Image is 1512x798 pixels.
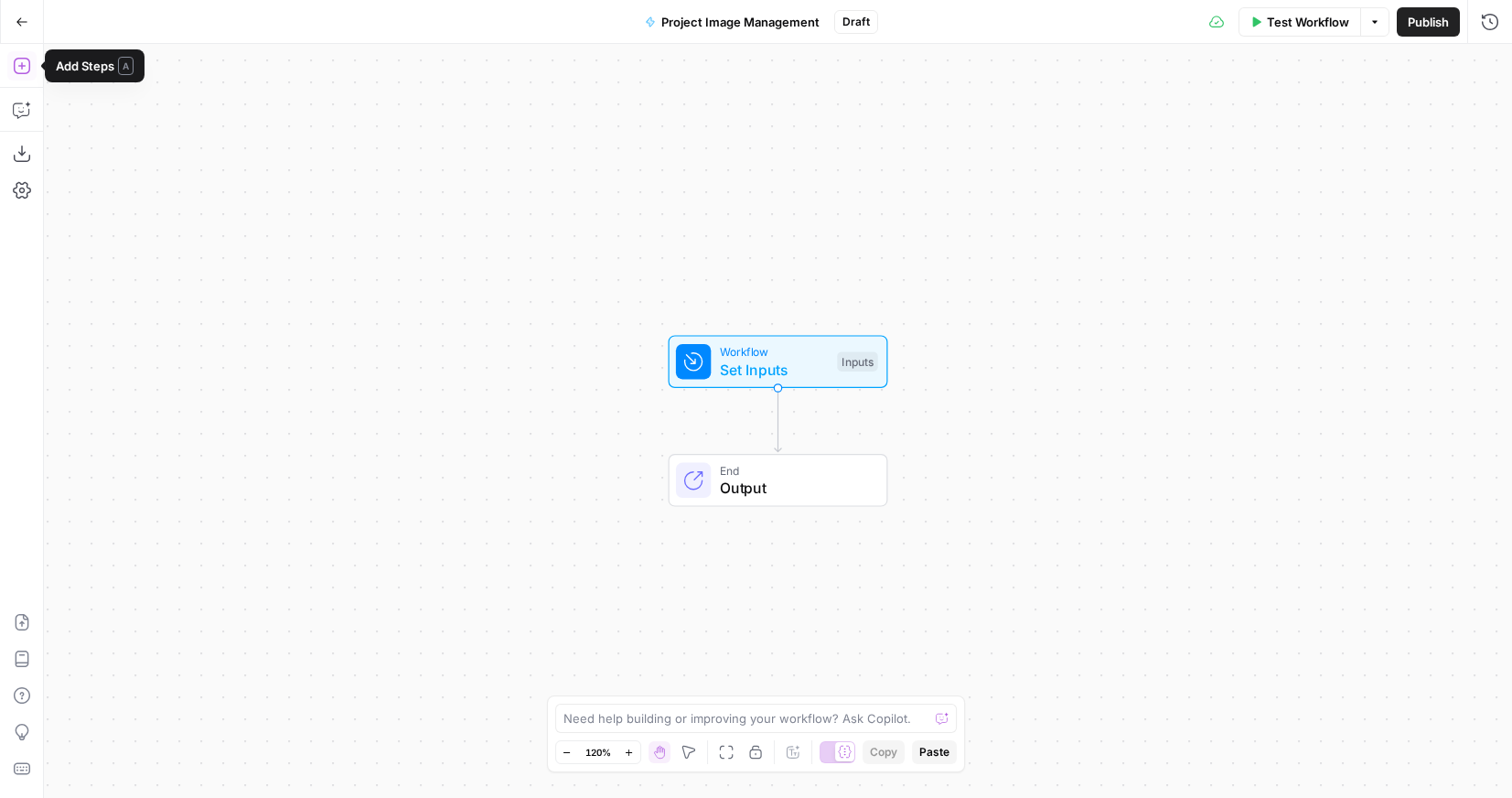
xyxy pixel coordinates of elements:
button: Test Workflow [1239,7,1360,37]
span: Paste [919,744,949,760]
span: 120% [585,745,611,760]
span: Output [720,477,869,499]
span: Project Image Management [661,13,820,31]
button: Publish [1397,7,1460,37]
button: Paste [912,740,957,764]
span: Test Workflow [1267,13,1349,31]
div: EndOutput [608,454,949,507]
div: Inputs [837,351,877,372]
g: Edge from start to end [775,388,781,452]
span: Workflow [720,343,829,361]
span: Set Inputs [720,359,829,381]
span: Publish [1408,13,1449,31]
button: Copy [863,740,905,764]
button: Project Image Management [634,7,831,37]
span: Draft [842,14,870,30]
span: End [720,461,869,479]
div: WorkflowSet InputsInputs [608,335,949,388]
span: Copy [870,744,897,760]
